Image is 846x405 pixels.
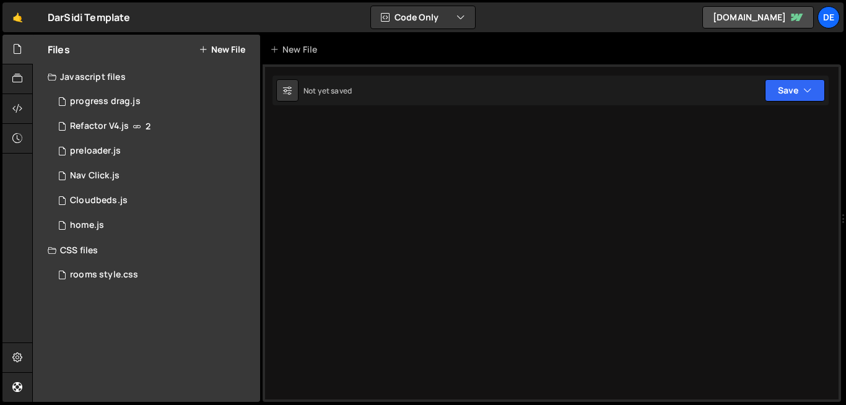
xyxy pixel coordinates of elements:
[48,89,260,114] div: 15943/48069.js
[70,96,141,107] div: progress drag.js
[48,139,260,163] div: 15943/48068.js
[48,43,70,56] h2: Files
[48,163,260,188] div: 15943/48056.js
[702,6,814,28] a: [DOMAIN_NAME]
[371,6,475,28] button: Code Only
[48,188,260,213] div: 15943/47638.js
[48,114,260,139] div: 15943/47458.js
[48,10,131,25] div: DarSidi Template
[48,213,260,238] div: 15943/42886.js
[2,2,33,32] a: 🤙
[765,79,825,102] button: Save
[33,238,260,263] div: CSS files
[303,85,352,96] div: Not yet saved
[70,195,128,206] div: Cloudbeds.js
[70,121,129,132] div: Refactor V4.js
[199,45,245,54] button: New File
[146,121,150,131] span: 2
[70,269,138,281] div: rooms style.css
[33,64,260,89] div: Javascript files
[70,146,121,157] div: preloader.js
[70,220,104,231] div: home.js
[70,170,120,181] div: Nav Click.js
[48,263,260,287] div: 15943/48032.css
[270,43,322,56] div: New File
[818,6,840,28] a: De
